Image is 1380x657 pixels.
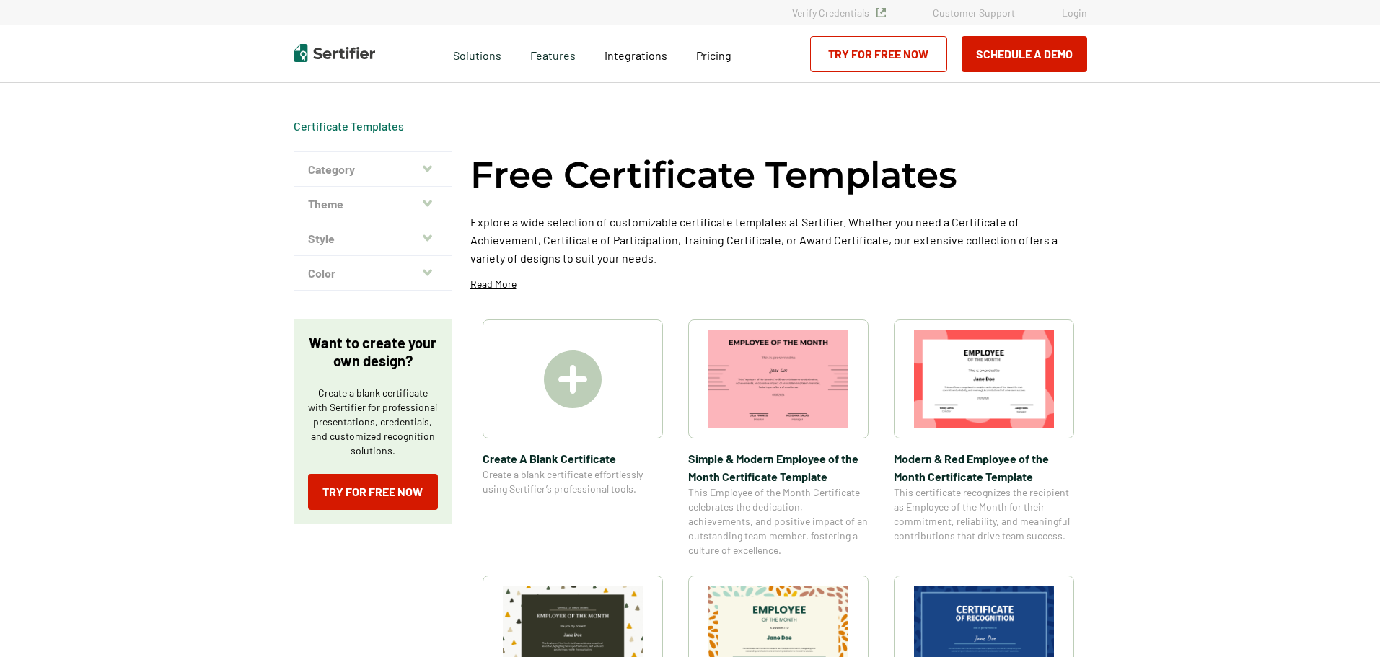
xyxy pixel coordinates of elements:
[605,45,667,63] a: Integrations
[308,386,438,458] p: Create a blank certificate with Sertifier for professional presentations, credentials, and custom...
[688,449,869,485] span: Simple & Modern Employee of the Month Certificate Template
[688,485,869,557] span: This Employee of the Month Certificate celebrates the dedication, achievements, and positive impa...
[470,277,517,291] p: Read More
[933,6,1015,19] a: Customer Support
[470,151,957,198] h1: Free Certificate Templates
[294,187,452,221] button: Theme
[294,152,452,187] button: Category
[914,330,1054,428] img: Modern & Red Employee of the Month Certificate Template
[470,213,1087,267] p: Explore a wide selection of customizable certificate templates at Sertifier. Whether you need a C...
[544,350,602,408] img: Create A Blank Certificate
[605,48,667,62] span: Integrations
[696,45,731,63] a: Pricing
[308,334,438,370] p: Want to create your own design?
[483,449,663,467] span: Create A Blank Certificate
[294,119,404,133] div: Breadcrumb
[792,6,886,19] a: Verify Credentials
[894,485,1074,543] span: This certificate recognizes the recipient as Employee of the Month for their commitment, reliabil...
[294,119,404,133] a: Certificate Templates
[708,330,848,428] img: Simple & Modern Employee of the Month Certificate Template
[483,467,663,496] span: Create a blank certificate effortlessly using Sertifier’s professional tools.
[294,44,375,62] img: Sertifier | Digital Credentialing Platform
[688,319,869,557] a: Simple & Modern Employee of the Month Certificate TemplateSimple & Modern Employee of the Month C...
[894,449,1074,485] span: Modern & Red Employee of the Month Certificate Template
[876,8,886,17] img: Verified
[530,45,576,63] span: Features
[294,256,452,291] button: Color
[1062,6,1087,19] a: Login
[696,48,731,62] span: Pricing
[894,319,1074,557] a: Modern & Red Employee of the Month Certificate TemplateModern & Red Employee of the Month Certifi...
[453,45,501,63] span: Solutions
[294,221,452,256] button: Style
[810,36,947,72] a: Try for Free Now
[308,474,438,510] a: Try for Free Now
